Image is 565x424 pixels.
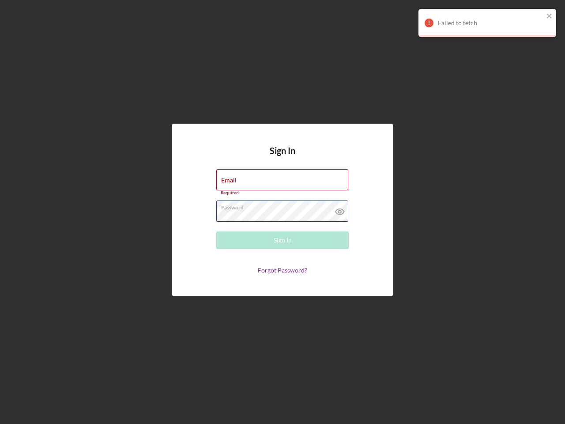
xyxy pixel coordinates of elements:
a: Forgot Password? [258,266,307,274]
div: Sign In [274,231,292,249]
div: Failed to fetch [438,19,544,26]
label: Password [221,201,348,211]
button: Sign In [216,231,349,249]
button: close [546,12,553,21]
label: Email [221,177,237,184]
h4: Sign In [270,146,295,169]
div: Required [216,190,349,196]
